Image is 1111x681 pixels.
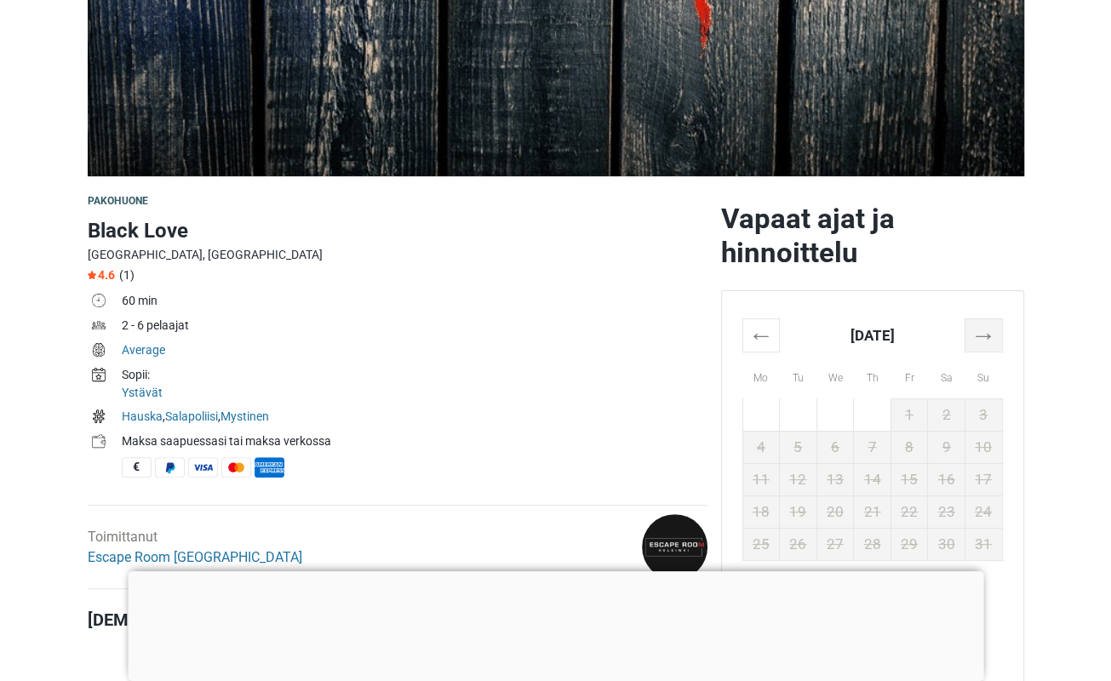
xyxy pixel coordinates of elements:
[255,457,284,478] span: American Express
[742,352,780,398] th: Mo
[742,495,780,528] td: 18
[742,528,780,560] td: 25
[155,457,185,478] span: PayPal
[780,463,817,495] td: 12
[742,431,780,463] td: 4
[88,195,149,207] span: Pakohuone
[780,495,817,528] td: 19
[965,495,1002,528] td: 24
[780,318,965,352] th: [DATE]
[816,352,854,398] th: We
[854,463,891,495] td: 14
[188,457,218,478] span: Visa
[88,246,707,264] div: [GEOGRAPHIC_DATA], [GEOGRAPHIC_DATA]
[928,495,965,528] td: 23
[965,318,1002,352] th: →
[122,406,707,431] td: , ,
[965,398,1002,431] td: 3
[642,514,707,580] img: 9b72e31dac817154l.png
[122,386,163,399] a: Ystävät
[128,571,983,677] iframe: Advertisement
[891,398,928,431] td: 1
[122,457,152,478] span: Käteinen
[221,457,251,478] span: MasterCard
[891,495,928,528] td: 22
[891,431,928,463] td: 8
[928,463,965,495] td: 16
[816,463,854,495] td: 13
[780,528,817,560] td: 26
[928,431,965,463] td: 9
[220,409,269,423] a: Mystinen
[928,352,965,398] th: Sa
[854,352,891,398] th: Th
[816,528,854,560] td: 27
[122,315,707,340] td: 2 - 6 pelaajat
[721,202,1024,270] h2: Vapaat ajat ja hinnoittelu
[122,366,707,384] div: Sopii:
[891,463,928,495] td: 15
[816,431,854,463] td: 6
[854,431,891,463] td: 7
[965,431,1002,463] td: 10
[122,290,707,315] td: 60 min
[88,215,707,246] h1: Black Love
[928,528,965,560] td: 30
[965,463,1002,495] td: 17
[165,409,218,423] a: Salapoliisi
[88,609,707,630] h4: [DEMOGRAPHIC_DATA]
[854,495,891,528] td: 21
[122,343,165,357] a: Average
[742,463,780,495] td: 11
[122,409,163,423] a: Hauska
[816,495,854,528] td: 20
[965,528,1002,560] td: 31
[780,431,817,463] td: 5
[742,318,780,352] th: ←
[891,352,928,398] th: Fr
[891,528,928,560] td: 29
[88,268,115,282] span: 4.6
[88,527,302,568] div: Toimittanut
[122,432,707,450] div: Maksa saapuessasi tai maksa verkossa
[88,549,302,565] a: Escape Room [GEOGRAPHIC_DATA]
[965,352,1002,398] th: Su
[854,528,891,560] td: 28
[119,268,135,282] span: (1)
[88,271,96,279] img: Star
[928,398,965,431] td: 2
[780,352,817,398] th: Tu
